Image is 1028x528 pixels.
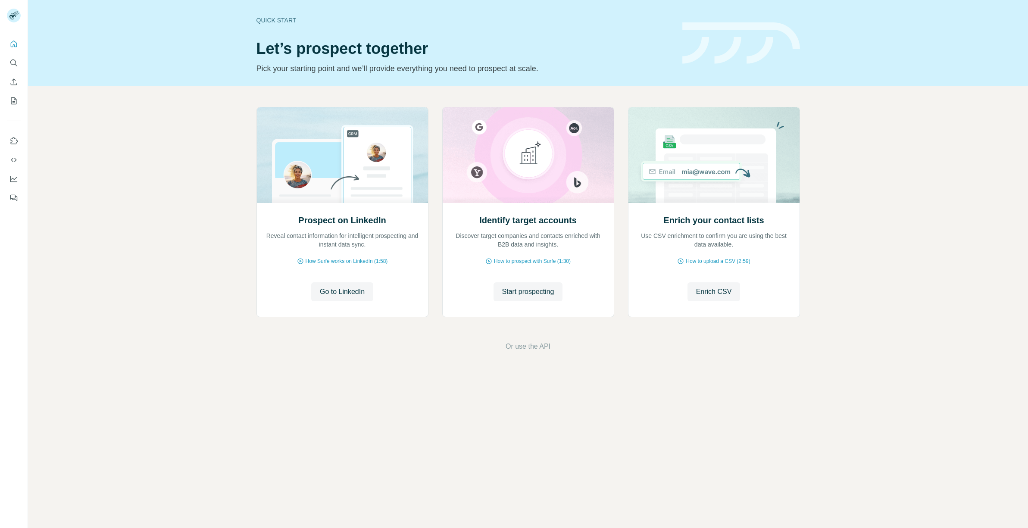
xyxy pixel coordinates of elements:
[479,214,577,226] h2: Identify target accounts
[306,257,388,265] span: How Surfe works on LinkedIn (1:58)
[320,287,365,297] span: Go to LinkedIn
[256,62,672,75] p: Pick your starting point and we’ll provide everything you need to prospect at scale.
[7,55,21,71] button: Search
[502,287,554,297] span: Start prospecting
[696,287,732,297] span: Enrich CSV
[663,214,764,226] h2: Enrich your contact lists
[7,152,21,168] button: Use Surfe API
[266,231,419,249] p: Reveal contact information for intelligent prospecting and instant data sync.
[7,36,21,52] button: Quick start
[451,231,605,249] p: Discover target companies and contacts enriched with B2B data and insights.
[256,40,672,57] h1: Let’s prospect together
[256,107,428,203] img: Prospect on LinkedIn
[506,341,550,352] button: Or use the API
[682,22,800,64] img: banner
[7,133,21,149] button: Use Surfe on LinkedIn
[256,16,672,25] div: Quick start
[687,282,741,301] button: Enrich CSV
[686,257,750,265] span: How to upload a CSV (2:59)
[298,214,386,226] h2: Prospect on LinkedIn
[637,231,791,249] p: Use CSV enrichment to confirm you are using the best data available.
[442,107,614,203] img: Identify target accounts
[494,282,563,301] button: Start prospecting
[494,257,571,265] span: How to prospect with Surfe (1:30)
[7,171,21,187] button: Dashboard
[7,190,21,206] button: Feedback
[311,282,373,301] button: Go to LinkedIn
[7,93,21,109] button: My lists
[628,107,800,203] img: Enrich your contact lists
[7,74,21,90] button: Enrich CSV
